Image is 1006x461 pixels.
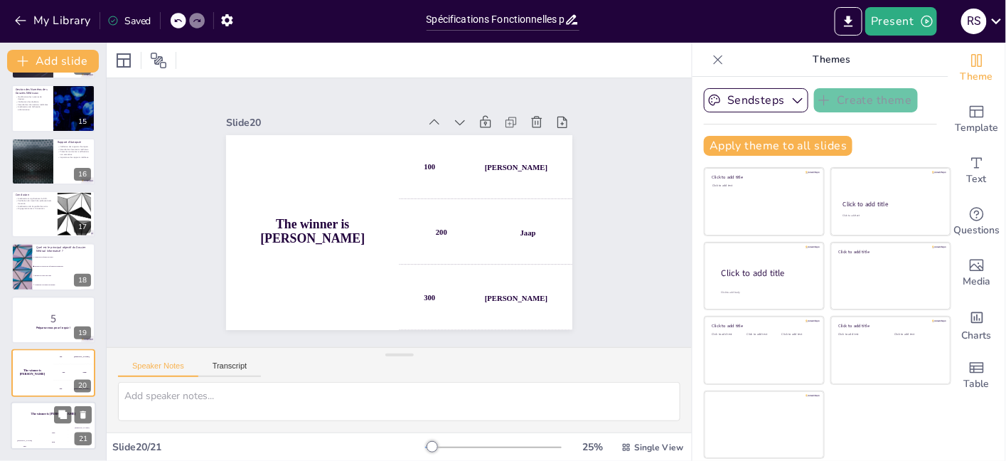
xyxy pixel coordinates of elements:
div: 100 [401,136,580,218]
div: Layout [112,49,135,72]
div: 21 [11,402,96,450]
button: Export to PowerPoint [835,7,862,36]
div: 17 [74,221,91,233]
button: Apply theme to all slides [704,136,852,156]
div: 15 [11,85,95,132]
span: Faciliter la gestion des informations médicales [35,265,95,267]
div: Click to add text [782,333,814,337]
div: 20 [11,349,95,396]
div: 25 % [576,440,610,454]
button: Present [865,7,936,36]
div: 18 [11,243,95,290]
div: Click to add text [712,184,814,188]
button: Speaker Notes [118,361,198,377]
h4: The winner is [PERSON_NAME] [11,412,96,415]
p: Importance des rapports médicaux. [58,156,91,159]
p: Engagement envers l'innovation. [16,208,53,211]
div: 21 [75,433,92,445]
span: Augmenter le nombre de patients [35,284,95,285]
button: Sendsteps [704,88,808,112]
button: Delete Slide [75,406,92,423]
span: Theme [960,69,993,85]
div: [PERSON_NAME] [11,440,39,442]
span: Charts [962,328,992,344]
div: 200 [39,434,68,450]
div: 200 [394,201,573,282]
div: Click to add title [843,200,938,208]
p: Sécurité des documents médicaux. [58,148,91,151]
p: Facilitation du travail des professionnels de santé. [16,200,53,205]
span: Position [150,52,167,69]
button: My Library [11,9,97,32]
div: Get real-time input from your audience [948,196,1005,248]
div: Click to add text [894,333,939,337]
strong: Préparez-vous pour le quiz ! [36,326,71,329]
p: Quel est le principal objectif du Dossier Médical Informatisé ? [36,245,91,253]
p: Protection contre les modifications non autorisées. [58,150,91,155]
div: Click to add title [712,324,814,329]
p: Validation des rapports d'autopsie. [58,145,91,148]
span: Text [967,171,987,187]
div: Jaap [82,372,86,374]
div: [PERSON_NAME] [68,426,96,428]
div: Slide 20 / 21 [112,440,425,454]
div: Click to add text [842,214,937,218]
p: Amélioration de la qualité des soins. [16,205,53,208]
div: 17 [11,191,95,238]
p: Sécurité des informations médicales. [16,104,49,107]
p: Rapport d'Autopsie [58,139,91,144]
div: 16 [11,138,95,185]
input: Insert title [427,9,565,30]
div: Jaap [39,432,68,434]
p: Modification des numéros de dossiers. [16,96,49,101]
span: Réduire les coûts des soins [35,275,95,276]
div: 300 [387,266,566,348]
div: Click to add text [712,333,744,337]
span: Table [964,376,990,392]
div: Change the overall theme [948,43,1005,94]
div: Click to add title [712,175,814,181]
div: Add a table [948,350,1005,401]
div: Add ready made slides [948,94,1005,145]
button: Add slide [7,50,99,73]
div: [PERSON_NAME] [488,173,552,188]
div: 20 [74,380,91,393]
button: Duplicate Slide [54,406,71,423]
span: Media [963,274,991,290]
p: Vérification des doublons. [16,101,49,104]
div: 19 [11,297,95,344]
div: Click to add body [722,291,811,295]
p: 5 [16,311,91,327]
div: Add images, graphics, shapes or video [948,248,1005,299]
div: 15 [74,115,91,128]
div: Slide 20 [236,98,429,132]
button: Create theme [814,88,918,112]
div: Click to add text [747,333,779,337]
h4: The winner is [PERSON_NAME] [11,369,53,376]
button: R S [961,7,987,36]
div: 19 [74,327,91,339]
p: Conclusion [16,193,53,197]
div: 300 [53,381,95,397]
p: Gestion des Numéros des Dossiers Médicaux [16,88,49,95]
div: Click to add title [839,324,941,329]
div: Add text boxes [948,145,1005,196]
span: Template [956,120,999,136]
div: 200 [53,365,95,381]
p: Améliorations significatives du DMI. [16,197,53,200]
div: 300 [68,428,96,450]
span: Questions [954,223,1000,238]
div: Saved [107,14,151,28]
div: [PERSON_NAME] [475,303,538,318]
div: 16 [74,168,91,181]
div: 100 [53,349,95,365]
div: R S [961,9,987,34]
span: Single View [634,442,683,453]
span: Améliorer la qualité des soins [35,256,95,258]
div: 100 [11,442,39,450]
div: 18 [74,274,91,287]
button: Transcript [198,361,262,377]
div: Click to add title [722,267,813,280]
p: Amélioration de l'efficacité administrative. [16,106,49,111]
p: Themes [729,43,934,77]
